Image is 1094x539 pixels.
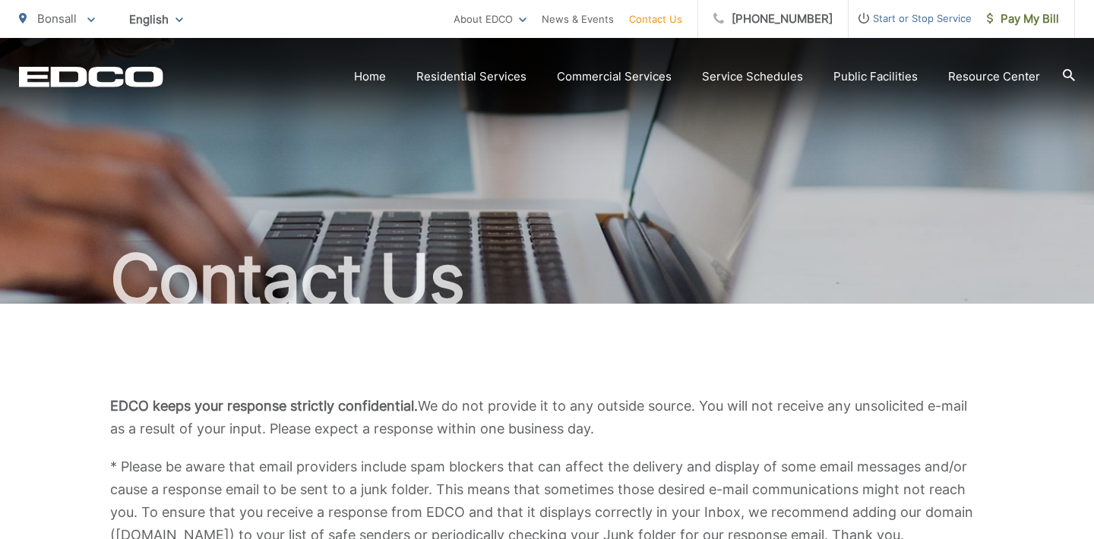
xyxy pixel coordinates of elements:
[454,10,526,28] a: About EDCO
[542,10,614,28] a: News & Events
[833,68,918,86] a: Public Facilities
[19,241,1075,317] h1: Contact Us
[629,10,682,28] a: Contact Us
[118,6,194,33] span: English
[987,10,1059,28] span: Pay My Bill
[37,11,77,26] span: Bonsall
[948,68,1040,86] a: Resource Center
[110,395,984,440] p: We do not provide it to any outside source. You will not receive any unsolicited e-mail as a resu...
[110,398,418,414] b: EDCO keeps your response strictly confidential.
[702,68,803,86] a: Service Schedules
[557,68,672,86] a: Commercial Services
[19,66,163,87] a: EDCD logo. Return to the homepage.
[416,68,526,86] a: Residential Services
[354,68,386,86] a: Home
